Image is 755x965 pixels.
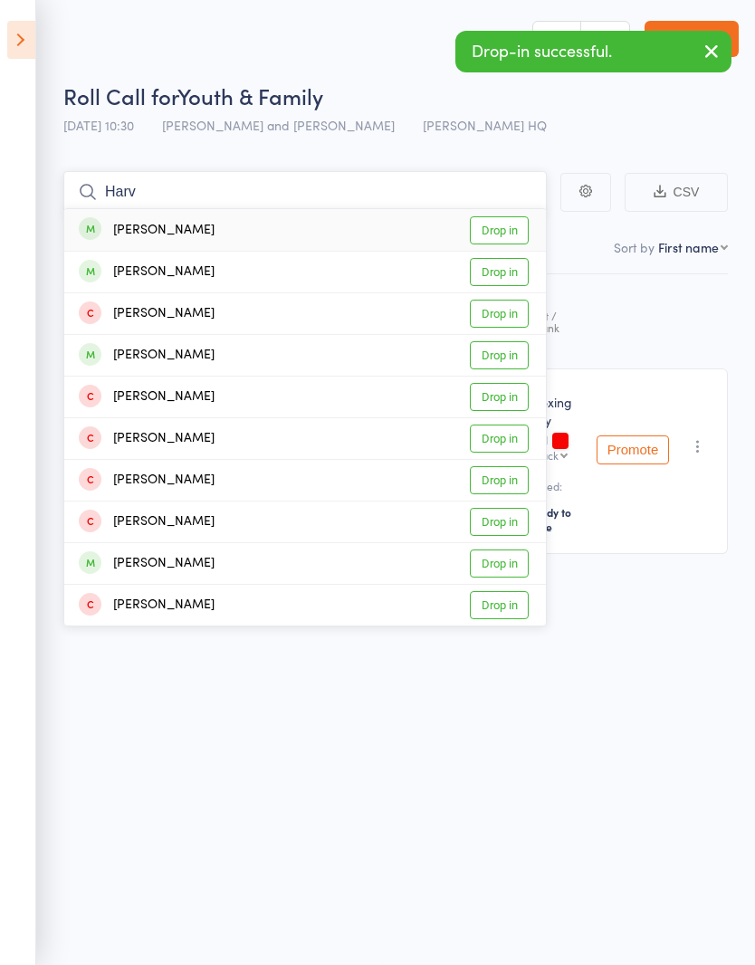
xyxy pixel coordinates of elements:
[510,449,559,461] div: Red Black
[63,171,547,213] input: Search by name
[63,116,134,134] span: [DATE] 10:30
[470,341,529,369] a: Drop in
[177,81,323,110] span: Youth & Family
[79,387,215,407] div: [PERSON_NAME]
[79,470,215,491] div: [PERSON_NAME]
[470,591,529,619] a: Drop in
[645,21,739,57] a: Exit roll call
[455,31,731,72] div: Drop-in successful.
[470,258,529,286] a: Drop in
[162,116,395,134] span: [PERSON_NAME] and [PERSON_NAME]
[79,428,215,449] div: [PERSON_NAME]
[470,549,529,578] a: Drop in
[79,303,215,324] div: [PERSON_NAME]
[658,238,719,256] div: First name
[79,511,215,532] div: [PERSON_NAME]
[423,116,547,134] span: [PERSON_NAME] HQ
[63,81,177,110] span: Roll Call for
[79,595,215,616] div: [PERSON_NAME]
[470,425,529,453] a: Drop in
[614,238,655,256] label: Sort by
[470,216,529,244] a: Drop in
[79,262,215,282] div: [PERSON_NAME]
[470,466,529,494] a: Drop in
[79,220,215,241] div: [PERSON_NAME]
[470,300,529,328] a: Drop in
[79,553,215,574] div: [PERSON_NAME]
[625,173,728,212] button: CSV
[470,508,529,536] a: Drop in
[597,435,669,464] button: Promote
[470,383,529,411] a: Drop in
[79,345,215,366] div: [PERSON_NAME]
